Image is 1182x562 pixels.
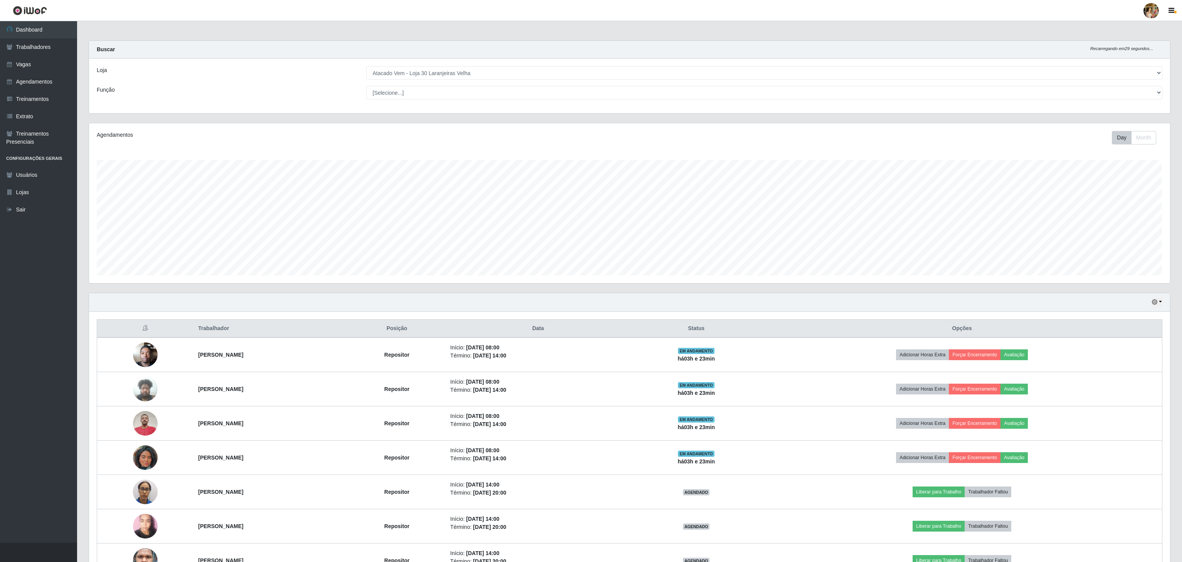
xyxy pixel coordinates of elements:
[631,320,762,338] th: Status
[1000,452,1028,463] button: Avaliação
[97,66,107,74] label: Loja
[450,344,626,352] li: Início:
[450,378,626,386] li: Início:
[13,6,47,15] img: CoreUI Logo
[198,455,243,461] strong: [PERSON_NAME]
[450,352,626,360] li: Término:
[965,487,1011,497] button: Trabalhador Faltou
[896,418,949,429] button: Adicionar Horas Extra
[1112,131,1156,144] div: First group
[450,515,626,523] li: Início:
[896,349,949,360] button: Adicionar Horas Extra
[450,386,626,394] li: Término:
[1000,349,1028,360] button: Avaliação
[473,490,506,496] time: [DATE] 20:00
[949,384,1000,394] button: Forçar Encerramento
[450,523,626,531] li: Término:
[97,131,534,139] div: Agendamentos
[450,412,626,420] li: Início:
[678,458,715,465] strong: há 03 h e 23 min
[678,390,715,396] strong: há 03 h e 23 min
[384,523,409,529] strong: Repositor
[678,451,715,457] span: EM ANDAMENTO
[133,339,158,371] img: 1740137875720.jpeg
[896,384,949,394] button: Adicionar Horas Extra
[466,550,499,556] time: [DATE] 14:00
[193,320,348,338] th: Trabalhador
[678,348,715,354] span: EM ANDAMENTO
[473,524,506,530] time: [DATE] 20:00
[133,436,158,480] img: 1752871343659.jpeg
[133,372,158,405] img: 1748622275930.jpeg
[450,549,626,557] li: Início:
[949,349,1000,360] button: Forçar Encerramento
[450,446,626,455] li: Início:
[450,489,626,497] li: Término:
[949,452,1000,463] button: Forçar Encerramento
[678,382,715,388] span: EM ANDAMENTO
[913,521,965,532] button: Liberar para Trabalho
[384,489,409,495] strong: Repositor
[198,523,243,529] strong: [PERSON_NAME]
[473,421,506,427] time: [DATE] 14:00
[384,420,409,426] strong: Repositor
[450,481,626,489] li: Início:
[133,475,158,508] img: 1744637826389.jpeg
[1000,418,1028,429] button: Avaliação
[1090,46,1153,51] i: Recarregando em 29 segundos...
[762,320,1162,338] th: Opções
[198,420,243,426] strong: [PERSON_NAME]
[97,86,115,94] label: Função
[348,320,446,338] th: Posição
[384,352,409,358] strong: Repositor
[678,416,715,423] span: EM ANDAMENTO
[133,407,158,440] img: 1752325710297.jpeg
[1000,384,1028,394] button: Avaliação
[466,447,499,453] time: [DATE] 08:00
[949,418,1000,429] button: Forçar Encerramento
[450,455,626,463] li: Término:
[97,46,115,52] strong: Buscar
[683,523,710,530] span: AGENDADO
[965,521,1011,532] button: Trabalhador Faltou
[466,344,499,351] time: [DATE] 08:00
[466,481,499,488] time: [DATE] 14:00
[473,455,506,461] time: [DATE] 14:00
[198,352,243,358] strong: [PERSON_NAME]
[678,424,715,430] strong: há 03 h e 23 min
[678,356,715,362] strong: há 03 h e 23 min
[896,452,949,463] button: Adicionar Horas Extra
[466,516,499,522] time: [DATE] 14:00
[1131,131,1156,144] button: Month
[1112,131,1132,144] button: Day
[473,387,506,393] time: [DATE] 14:00
[446,320,631,338] th: Data
[384,455,409,461] strong: Repositor
[198,386,243,392] strong: [PERSON_NAME]
[473,352,506,359] time: [DATE] 14:00
[198,489,243,495] strong: [PERSON_NAME]
[384,386,409,392] strong: Repositor
[913,487,965,497] button: Liberar para Trabalho
[466,413,499,419] time: [DATE] 08:00
[1112,131,1162,144] div: Toolbar with button groups
[450,420,626,428] li: Término:
[466,379,499,385] time: [DATE] 08:00
[683,489,710,495] span: AGENDADO
[133,510,158,542] img: 1750798204685.jpeg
